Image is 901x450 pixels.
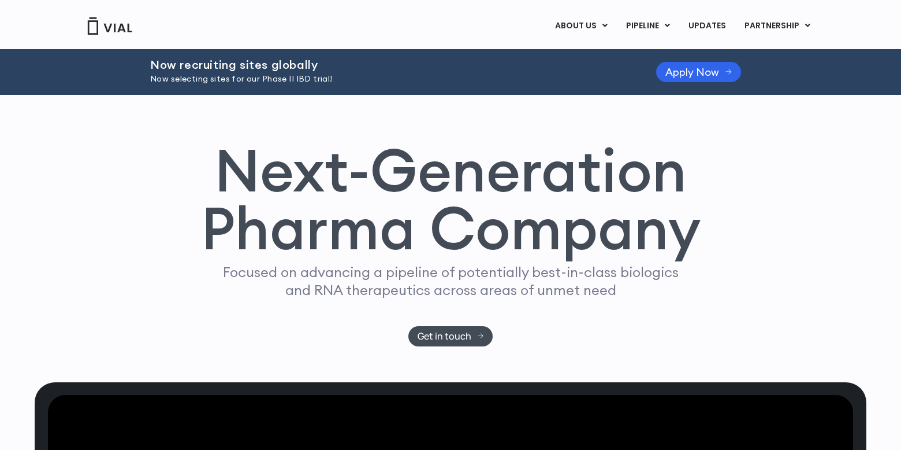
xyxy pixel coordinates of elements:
[218,263,683,299] p: Focused on advancing a pipeline of potentially best-in-class biologics and RNA therapeutics acros...
[735,16,820,36] a: PARTNERSHIPMenu Toggle
[656,62,741,82] a: Apply Now
[200,141,701,258] h1: Next-Generation Pharma Company
[150,58,627,71] h2: Now recruiting sites globally
[418,332,471,341] span: Get in touch
[150,73,627,86] p: Now selecting sites for our Phase II IBD trial!
[87,17,133,35] img: Vial Logo
[408,326,493,346] a: Get in touch
[617,16,679,36] a: PIPELINEMenu Toggle
[679,16,735,36] a: UPDATES
[665,68,719,76] span: Apply Now
[546,16,616,36] a: ABOUT USMenu Toggle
